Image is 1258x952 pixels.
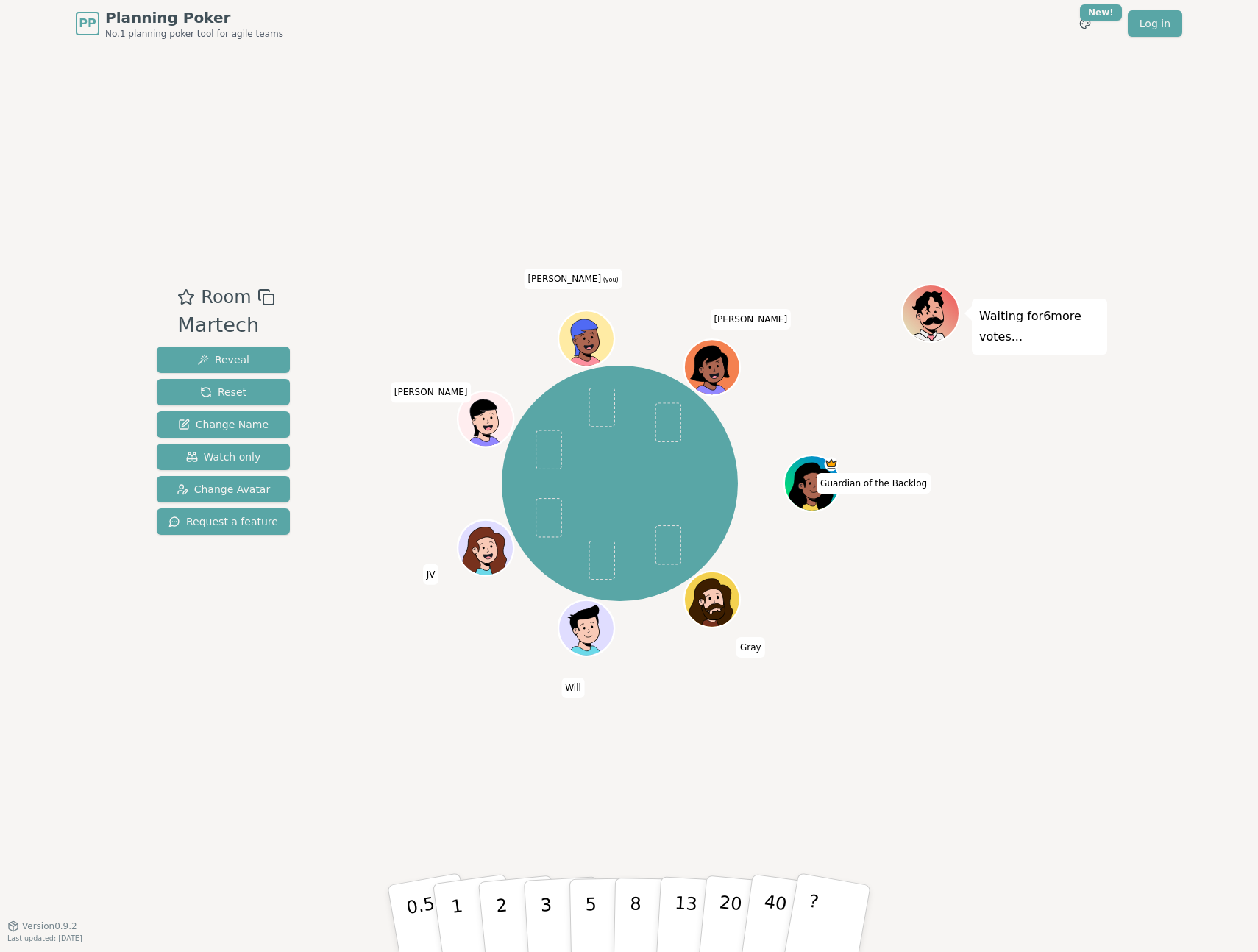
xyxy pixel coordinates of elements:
span: No.1 planning poker tool for agile teams [105,28,283,40]
div: New! [1080,4,1122,21]
button: Add as favourite [177,284,195,310]
button: Reveal [157,347,290,373]
p: Waiting for 6 more votes... [979,306,1100,347]
span: Room [201,284,251,310]
span: Version 0.9.2 [22,920,77,932]
span: PP [79,15,96,32]
span: Click to change your name [391,382,472,402]
span: (you) [601,277,619,283]
button: Reset [157,379,290,405]
span: Change Name [178,417,269,432]
span: Planning Poker [105,7,283,28]
span: Guardian of the Backlog is the host [825,457,839,471]
a: Log in [1128,10,1182,37]
button: Change Name [157,411,290,438]
span: Reset [200,385,246,399]
span: Click to change your name [561,678,585,698]
div: Martech [177,310,274,341]
span: Watch only [186,450,261,464]
span: Change Avatar [177,482,271,497]
span: Reveal [197,352,249,367]
span: Click to change your name [710,309,791,330]
button: New! [1072,10,1098,37]
a: PPPlanning PokerNo.1 planning poker tool for agile teams [76,7,283,40]
span: Click to change your name [817,473,931,494]
span: Click to change your name [423,564,439,585]
button: Change Avatar [157,476,290,502]
span: Click to change your name [524,269,622,289]
button: Watch only [157,444,290,470]
button: Version0.9.2 [7,920,77,932]
button: Click to change your avatar [561,313,613,365]
span: Click to change your name [736,637,765,658]
button: Request a feature [157,508,290,535]
span: Last updated: [DATE] [7,934,82,942]
span: Request a feature [168,514,278,529]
